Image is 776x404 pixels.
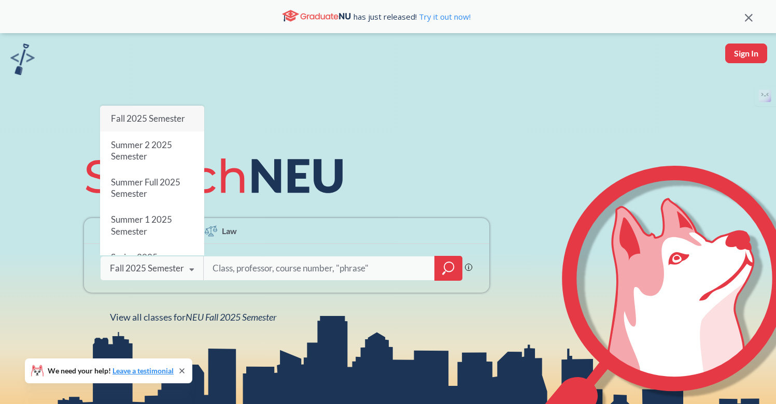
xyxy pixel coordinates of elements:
[417,11,471,22] a: Try it out now!
[110,139,172,162] span: Summer 2 2025 Semester
[186,311,276,323] span: NEU Fall 2025 Semester
[10,44,35,75] img: sandbox logo
[48,367,174,374] span: We need your help!
[110,214,172,237] span: Summer 1 2025 Semester
[354,11,471,22] span: has just released!
[110,263,184,274] div: Fall 2025 Semester
[725,44,767,63] button: Sign In
[211,257,427,279] input: Class, professor, course number, "phrase"
[110,113,185,124] span: Fall 2025 Semester
[110,177,180,199] span: Summer Full 2025 Semester
[112,366,174,375] a: Leave a testimonial
[434,256,462,281] div: magnifying glass
[110,252,157,274] span: Spring 2025 Semester
[222,225,237,237] span: Law
[10,44,35,78] a: sandbox logo
[110,311,276,323] span: View all classes for
[442,261,455,276] svg: magnifying glass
